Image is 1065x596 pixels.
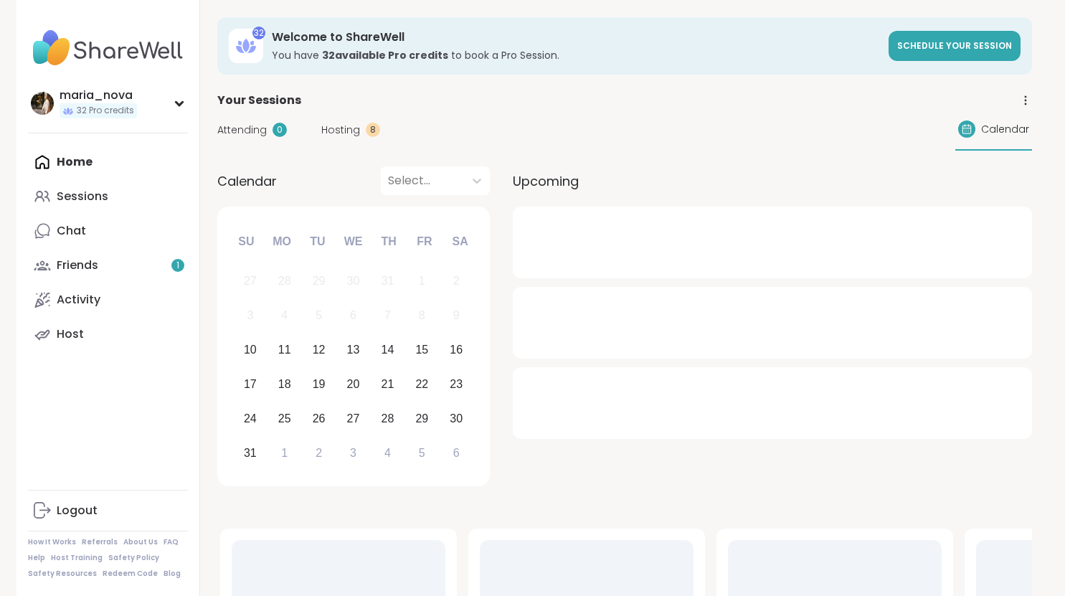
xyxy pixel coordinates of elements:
[384,306,391,325] div: 7
[441,266,472,297] div: Not available Saturday, August 2nd, 2025
[897,39,1012,52] span: Schedule your session
[244,374,257,394] div: 17
[28,537,76,547] a: How It Works
[28,248,188,283] a: Friends1
[441,335,472,366] div: Choose Saturday, August 16th, 2025
[350,306,356,325] div: 6
[441,301,472,331] div: Not available Saturday, August 9th, 2025
[316,443,322,463] div: 2
[235,301,266,331] div: Not available Sunday, August 3rd, 2025
[322,48,448,62] b: 32 available Pro credit s
[415,340,428,359] div: 15
[278,271,291,290] div: 28
[450,374,463,394] div: 23
[450,409,463,428] div: 30
[338,403,369,434] div: Choose Wednesday, August 27th, 2025
[247,306,253,325] div: 3
[77,105,134,117] span: 32 Pro credits
[269,437,300,468] div: Choose Monday, September 1st, 2025
[303,403,334,434] div: Choose Tuesday, August 26th, 2025
[313,271,326,290] div: 29
[313,409,326,428] div: 26
[269,369,300,399] div: Choose Monday, August 18th, 2025
[235,369,266,399] div: Choose Sunday, August 17th, 2025
[347,409,360,428] div: 27
[235,403,266,434] div: Choose Sunday, August 24th, 2025
[278,340,291,359] div: 11
[384,443,391,463] div: 4
[453,443,460,463] div: 6
[347,374,360,394] div: 20
[57,326,84,342] div: Host
[164,569,181,579] a: Blog
[382,374,394,394] div: 21
[164,537,179,547] a: FAQ
[409,226,440,257] div: Fr
[441,403,472,434] div: Choose Saturday, August 30th, 2025
[350,443,356,463] div: 3
[28,283,188,317] a: Activity
[269,335,300,366] div: Choose Monday, August 11th, 2025
[28,569,97,579] a: Safety Resources
[176,260,179,272] span: 1
[244,340,257,359] div: 10
[453,271,460,290] div: 2
[450,340,463,359] div: 16
[313,340,326,359] div: 12
[407,437,437,468] div: Choose Friday, September 5th, 2025
[441,437,472,468] div: Choose Saturday, September 6th, 2025
[382,271,394,290] div: 31
[57,257,98,273] div: Friends
[382,409,394,428] div: 28
[28,23,188,73] img: ShareWell Nav Logo
[269,301,300,331] div: Not available Monday, August 4th, 2025
[272,29,880,45] h3: Welcome to ShareWell
[57,223,86,239] div: Chat
[278,409,291,428] div: 25
[51,553,103,563] a: Host Training
[82,537,118,547] a: Referrals
[373,226,404,257] div: Th
[407,266,437,297] div: Not available Friday, August 1st, 2025
[103,569,158,579] a: Redeem Code
[981,122,1029,137] span: Calendar
[235,335,266,366] div: Choose Sunday, August 10th, 2025
[372,335,403,366] div: Choose Thursday, August 14th, 2025
[337,226,369,257] div: We
[338,369,369,399] div: Choose Wednesday, August 20th, 2025
[235,437,266,468] div: Choose Sunday, August 31st, 2025
[313,374,326,394] div: 19
[372,369,403,399] div: Choose Thursday, August 21st, 2025
[415,409,428,428] div: 29
[453,306,460,325] div: 9
[252,27,265,39] div: 32
[60,87,137,103] div: maria_nova
[382,340,394,359] div: 14
[419,271,425,290] div: 1
[217,92,301,109] span: Your Sessions
[272,48,880,62] h3: You have to book a Pro Session.
[28,317,188,351] a: Host
[441,369,472,399] div: Choose Saturday, August 23rd, 2025
[269,403,300,434] div: Choose Monday, August 25th, 2025
[407,335,437,366] div: Choose Friday, August 15th, 2025
[419,306,425,325] div: 8
[108,553,159,563] a: Safety Policy
[266,226,298,257] div: Mo
[244,443,257,463] div: 31
[513,171,579,191] span: Upcoming
[372,266,403,297] div: Not available Thursday, July 31st, 2025
[28,214,188,248] a: Chat
[28,493,188,528] a: Logout
[366,123,380,137] div: 8
[338,437,369,468] div: Choose Wednesday, September 3rd, 2025
[303,437,334,468] div: Choose Tuesday, September 2nd, 2025
[303,266,334,297] div: Not available Tuesday, July 29th, 2025
[338,301,369,331] div: Not available Wednesday, August 6th, 2025
[303,369,334,399] div: Choose Tuesday, August 19th, 2025
[303,301,334,331] div: Not available Tuesday, August 5th, 2025
[321,123,360,138] span: Hosting
[372,403,403,434] div: Choose Thursday, August 28th, 2025
[273,123,287,137] div: 0
[244,271,257,290] div: 27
